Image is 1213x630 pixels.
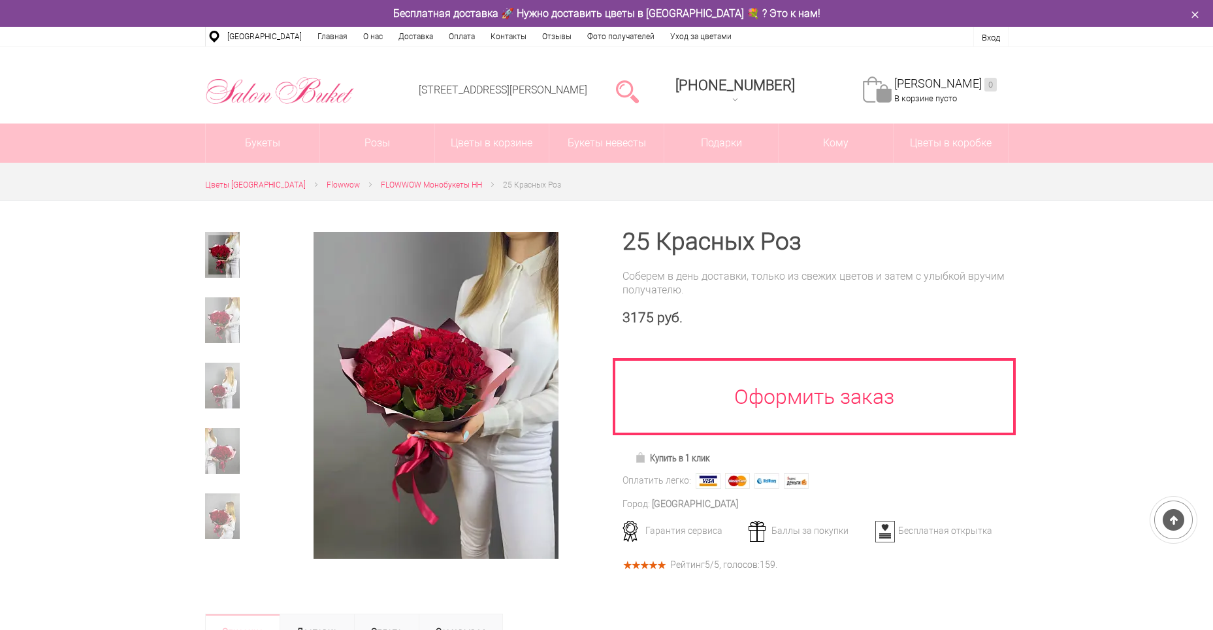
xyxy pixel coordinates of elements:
[635,452,650,463] img: Купить в 1 клик
[668,73,803,110] a: [PHONE_NUMBER]
[549,124,664,163] a: Букеты невесты
[662,27,739,46] a: Уход за цветами
[391,27,441,46] a: Доставка
[705,559,710,570] span: 5
[725,473,750,489] img: MasterCard
[623,310,1009,326] div: 3175 руб.
[623,474,691,488] div: Оплатить легко:
[613,358,1016,435] a: Оформить заказ
[675,77,795,93] span: [PHONE_NUMBER]
[744,525,873,537] div: Баллы за покупки
[435,124,549,163] a: Цветы в корзине
[355,27,391,46] a: О нас
[381,178,482,192] a: FLOWWOW Монобукеты НН
[618,525,747,537] div: Гарантия сервиса
[327,180,360,190] span: Flowwow
[629,449,716,467] a: Купить в 1 клик
[483,27,534,46] a: Контакты
[320,124,434,163] a: Розы
[982,33,1000,42] a: Вход
[760,559,775,570] span: 159
[205,180,306,190] span: Цветы [GEOGRAPHIC_DATA]
[894,76,997,91] a: [PERSON_NAME]
[281,232,591,559] a: Увеличить
[754,473,779,489] img: Webmoney
[441,27,483,46] a: Оплата
[696,473,720,489] img: Visa
[205,74,355,108] img: Цветы Нижний Новгород
[206,124,320,163] a: Букеты
[381,180,482,190] span: FLOWWOW Монобукеты НН
[314,232,558,559] img: 25 Красных Роз
[623,230,1009,254] h1: 25 Красных Роз
[894,124,1008,163] a: Цветы в коробке
[419,84,587,96] a: [STREET_ADDRESS][PERSON_NAME]
[503,180,561,190] span: 25 Красных Роз
[623,269,1009,297] div: Соберем в день доставки, только из свежих цветов и затем с улыбкой вручим получателю.
[623,497,650,511] div: Город:
[894,93,957,103] span: В корзине пусто
[779,124,893,163] span: Кому
[219,27,310,46] a: [GEOGRAPHIC_DATA]
[984,78,997,91] ins: 0
[652,497,738,511] div: [GEOGRAPHIC_DATA]
[784,473,809,489] img: Яндекс Деньги
[534,27,579,46] a: Отзывы
[310,27,355,46] a: Главная
[579,27,662,46] a: Фото получателей
[327,178,360,192] a: Flowwow
[205,178,306,192] a: Цветы [GEOGRAPHIC_DATA]
[871,525,999,537] div: Бесплатная открытка
[195,7,1018,20] div: Бесплатная доставка 🚀 Нужно доставить цветы в [GEOGRAPHIC_DATA] 💐 ? Это к нам!
[664,124,779,163] a: Подарки
[670,561,777,569] div: Рейтинг /5, голосов: .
